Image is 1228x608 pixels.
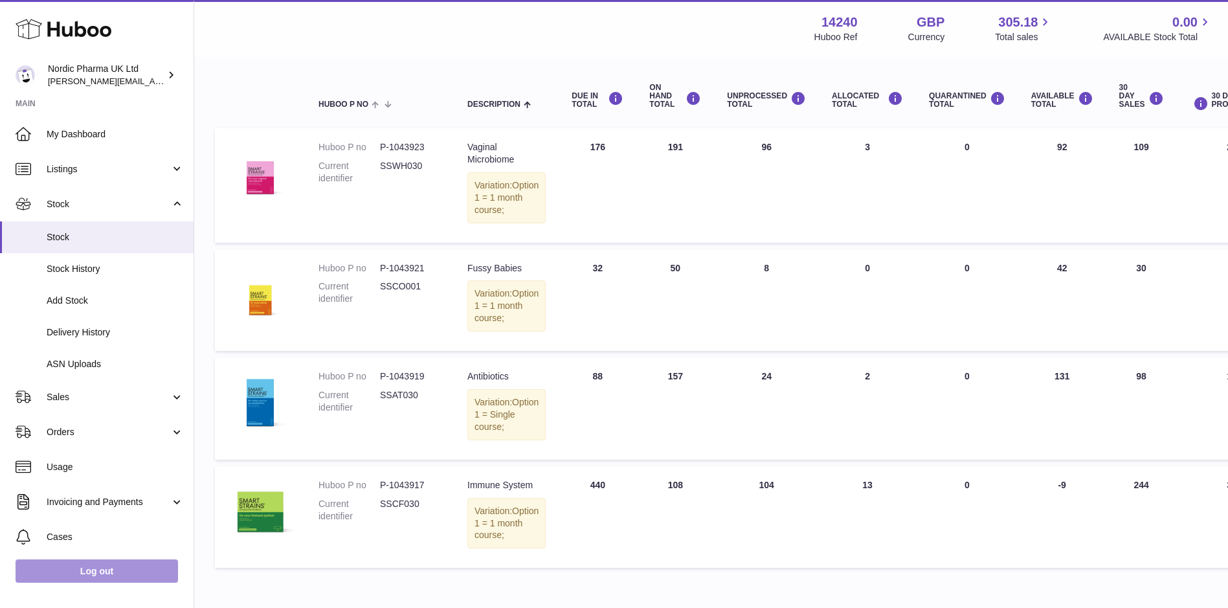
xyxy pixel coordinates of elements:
[1103,14,1212,43] a: 0.00 AVAILABLE Stock Total
[380,262,441,275] dd: P-1043921
[965,371,970,381] span: 0
[474,180,539,215] span: Option 1 = 1 month course;
[467,100,520,109] span: Description
[714,466,819,569] td: 104
[47,531,184,543] span: Cases
[559,466,636,569] td: 440
[1106,128,1177,242] td: 109
[965,263,970,273] span: 0
[636,128,714,242] td: 191
[318,262,380,275] dt: Huboo P no
[318,498,380,523] dt: Current identifier
[467,479,546,491] div: Immune System
[1103,31,1212,43] span: AVAILABLE Stock Total
[998,14,1038,31] span: 305.18
[559,128,636,242] td: 176
[318,280,380,305] dt: Current identifier
[380,479,441,491] dd: P-1043917
[380,160,441,185] dd: SSWH030
[467,172,546,223] div: Variation:
[47,263,184,275] span: Stock History
[649,84,701,109] div: ON HAND Total
[467,389,546,440] div: Variation:
[995,14,1053,43] a: 305.18 Total sales
[474,288,539,323] span: Option 1 = 1 month course;
[380,498,441,523] dd: SSCF030
[467,262,546,275] div: Fussy Babies
[727,91,806,109] div: UNPROCESSED Total
[1018,249,1106,352] td: 42
[228,141,293,206] img: product image
[48,76,260,86] span: [PERSON_NAME][EMAIL_ADDRESS][DOMAIN_NAME]
[714,128,819,242] td: 96
[228,262,293,327] img: product image
[1119,84,1164,109] div: 30 DAY SALES
[47,163,170,175] span: Listings
[1106,466,1177,569] td: 244
[819,466,916,569] td: 13
[318,160,380,185] dt: Current identifier
[1106,249,1177,352] td: 30
[474,506,539,541] span: Option 1 = 1 month course;
[1018,466,1106,569] td: -9
[47,461,184,473] span: Usage
[832,91,903,109] div: ALLOCATED Total
[814,31,858,43] div: Huboo Ref
[467,498,546,549] div: Variation:
[821,14,858,31] strong: 14240
[917,14,944,31] strong: GBP
[47,295,184,307] span: Add Stock
[819,249,916,352] td: 0
[318,479,380,491] dt: Huboo P no
[47,198,170,210] span: Stock
[467,141,546,166] div: Vaginal Microbiome
[474,397,539,432] span: Option 1 = Single course;
[714,357,819,460] td: 24
[965,480,970,490] span: 0
[995,31,1053,43] span: Total sales
[572,91,623,109] div: DUE IN TOTAL
[47,326,184,339] span: Delivery History
[380,280,441,305] dd: SSCO001
[16,65,35,85] img: joe.plant@parapharmdev.com
[1106,357,1177,460] td: 98
[908,31,945,43] div: Currency
[636,357,714,460] td: 157
[1031,91,1093,109] div: AVAILABLE Total
[380,389,441,414] dd: SSAT030
[380,141,441,153] dd: P-1043923
[380,370,441,383] dd: P-1043919
[819,357,916,460] td: 2
[714,249,819,352] td: 8
[318,389,380,414] dt: Current identifier
[48,63,164,87] div: Nordic Pharma UK Ltd
[228,370,293,435] img: product image
[467,280,546,332] div: Variation:
[467,370,546,383] div: Antibiotics
[1172,14,1198,31] span: 0.00
[318,100,368,109] span: Huboo P no
[559,357,636,460] td: 88
[47,358,184,370] span: ASN Uploads
[47,426,170,438] span: Orders
[318,141,380,153] dt: Huboo P no
[16,559,178,583] a: Log out
[636,466,714,569] td: 108
[636,249,714,352] td: 50
[47,128,184,141] span: My Dashboard
[1018,357,1106,460] td: 131
[318,370,380,383] dt: Huboo P no
[1018,128,1106,242] td: 92
[228,479,293,544] img: product image
[929,91,1005,109] div: QUARANTINED Total
[559,249,636,352] td: 32
[965,142,970,152] span: 0
[819,128,916,242] td: 3
[47,496,170,508] span: Invoicing and Payments
[47,231,184,243] span: Stock
[47,391,170,403] span: Sales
